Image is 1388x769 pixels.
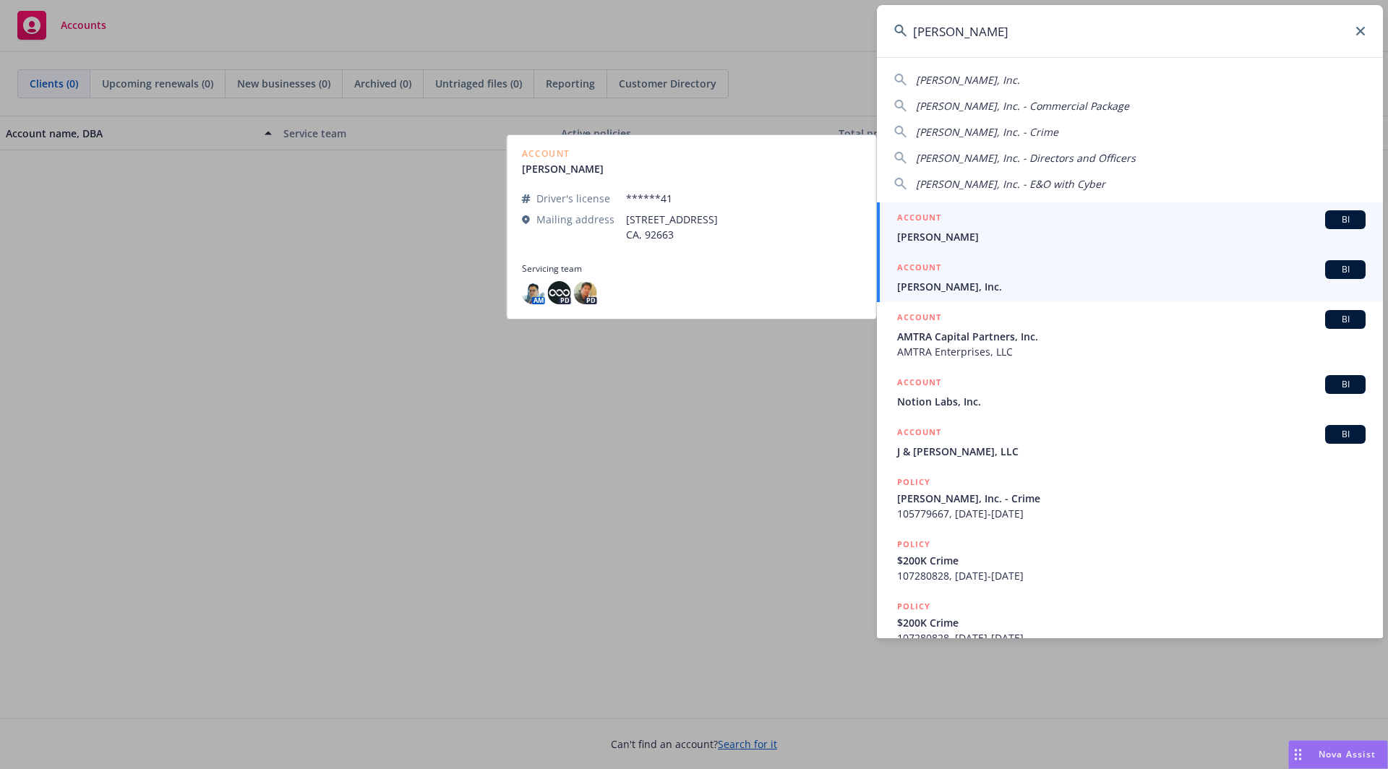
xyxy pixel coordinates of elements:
[897,630,1366,645] span: 107280828, [DATE]-[DATE]
[1331,213,1360,226] span: BI
[1331,378,1360,391] span: BI
[916,177,1105,191] span: [PERSON_NAME], Inc. - E&O with Cyber
[897,568,1366,583] span: 107280828, [DATE]-[DATE]
[897,537,930,551] h5: POLICY
[877,302,1383,367] a: ACCOUNTBIAMTRA Capital Partners, Inc.AMTRA Enterprises, LLC
[1331,263,1360,276] span: BI
[897,425,941,442] h5: ACCOUNT
[897,506,1366,521] span: 105779667, [DATE]-[DATE]
[897,475,930,489] h5: POLICY
[897,615,1366,630] span: $200K Crime
[897,210,941,228] h5: ACCOUNT
[877,467,1383,529] a: POLICY[PERSON_NAME], Inc. - Crime105779667, [DATE]-[DATE]
[897,329,1366,344] span: AMTRA Capital Partners, Inc.
[897,444,1366,459] span: J & [PERSON_NAME], LLC
[877,252,1383,302] a: ACCOUNTBI[PERSON_NAME], Inc.
[916,99,1129,113] span: [PERSON_NAME], Inc. - Commercial Package
[1331,313,1360,326] span: BI
[897,260,941,278] h5: ACCOUNT
[877,367,1383,417] a: ACCOUNTBINotion Labs, Inc.
[877,202,1383,252] a: ACCOUNTBI[PERSON_NAME]
[877,529,1383,591] a: POLICY$200K Crime107280828, [DATE]-[DATE]
[877,591,1383,653] a: POLICY$200K Crime107280828, [DATE]-[DATE]
[877,417,1383,467] a: ACCOUNTBIJ & [PERSON_NAME], LLC
[897,375,941,392] h5: ACCOUNT
[897,279,1366,294] span: [PERSON_NAME], Inc.
[897,553,1366,568] span: $200K Crime
[1289,741,1307,768] div: Drag to move
[897,229,1366,244] span: [PERSON_NAME]
[1331,428,1360,441] span: BI
[916,125,1058,139] span: [PERSON_NAME], Inc. - Crime
[897,491,1366,506] span: [PERSON_NAME], Inc. - Crime
[897,310,941,327] h5: ACCOUNT
[877,5,1383,57] input: Search...
[916,73,1020,87] span: [PERSON_NAME], Inc.
[1319,748,1376,760] span: Nova Assist
[916,151,1136,165] span: [PERSON_NAME], Inc. - Directors and Officers
[897,394,1366,409] span: Notion Labs, Inc.
[897,599,930,614] h5: POLICY
[1288,740,1388,769] button: Nova Assist
[897,344,1366,359] span: AMTRA Enterprises, LLC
